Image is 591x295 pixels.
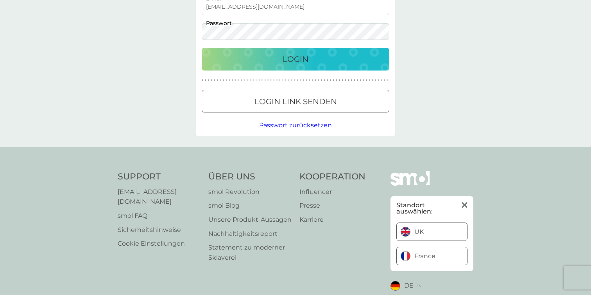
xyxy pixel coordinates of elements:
[205,78,206,82] p: ●
[374,78,376,82] p: ●
[324,78,326,82] p: ●
[285,78,287,82] p: ●
[300,78,302,82] p: ●
[416,284,421,287] img: Standort auswählen
[238,78,239,82] p: ●
[229,78,230,82] p: ●
[255,78,257,82] p: ●
[342,78,343,82] p: ●
[118,239,201,249] a: Cookie Einstellungen
[387,78,388,82] p: ●
[378,78,379,82] p: ●
[299,171,365,183] h4: Kooperation
[202,48,389,71] button: Login
[288,78,290,82] p: ●
[414,229,424,235] span: UK
[258,78,260,82] p: ●
[208,171,292,183] h4: Über Uns
[345,78,346,82] p: ●
[208,229,292,239] a: Nachhaltigkeitsreport
[208,187,292,197] a: smol Revolution
[246,78,248,82] p: ●
[208,243,292,262] a: Statement zu moderner Sklaverei
[369,78,370,82] p: ●
[235,78,236,82] p: ●
[283,53,308,65] p: Login
[390,281,400,291] img: DE flag
[220,78,221,82] p: ●
[309,78,311,82] p: ●
[291,78,293,82] p: ●
[254,95,337,108] p: Login Link senden
[276,78,278,82] p: ●
[414,253,435,259] span: France
[404,281,414,291] span: DE
[351,78,352,82] p: ●
[259,120,332,130] button: Passwort zurücksetzen
[249,78,251,82] p: ●
[299,215,365,225] a: Karriere
[231,78,233,82] p: ●
[214,78,215,82] p: ●
[217,78,218,82] p: ●
[118,171,201,183] h4: Support
[211,78,212,82] p: ●
[381,78,382,82] p: ●
[299,187,365,197] a: Influencer
[208,215,292,225] a: Unsere Produkt‑Aussagen
[318,78,319,82] p: ●
[372,78,373,82] p: ●
[303,78,304,82] p: ●
[397,247,467,265] a: France
[282,78,284,82] p: ●
[365,78,367,82] p: ●
[327,78,328,82] p: ●
[294,78,295,82] p: ●
[261,78,263,82] p: ●
[267,78,269,82] p: ●
[363,78,364,82] p: ●
[299,201,365,211] a: Presse
[118,187,201,207] a: [EMAIL_ADDRESS][DOMAIN_NAME]
[270,78,272,82] p: ●
[297,78,299,82] p: ●
[330,78,331,82] p: ●
[396,202,457,215] h3: Standort auswählen:
[222,78,224,82] p: ●
[315,78,317,82] p: ●
[312,78,313,82] p: ●
[348,78,349,82] p: ●
[118,211,201,221] a: smol FAQ
[240,78,242,82] p: ●
[264,78,266,82] p: ●
[244,78,245,82] p: ●
[202,90,389,112] button: Login Link senden
[357,78,358,82] p: ●
[208,78,209,82] p: ●
[333,78,335,82] p: ●
[202,78,203,82] p: ●
[226,78,227,82] p: ●
[354,78,355,82] p: ●
[208,201,292,211] a: smol Blog
[383,78,385,82] p: ●
[253,78,254,82] p: ●
[339,78,340,82] p: ●
[462,202,467,208] img: Schließen
[401,227,410,237] img: UK flag
[390,171,430,197] img: smol
[397,223,467,241] a: UK
[279,78,281,82] p: ●
[336,78,337,82] p: ●
[321,78,322,82] p: ●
